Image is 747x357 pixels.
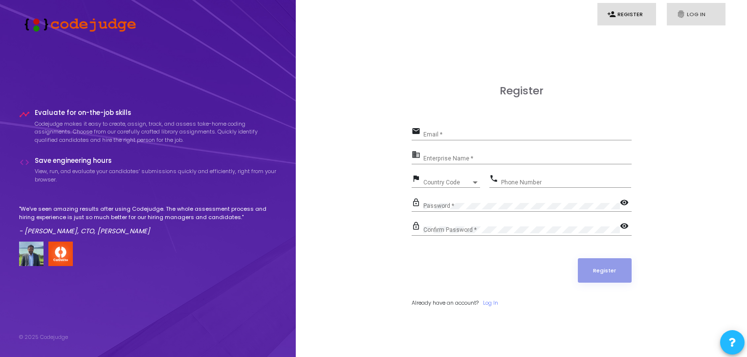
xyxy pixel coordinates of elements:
a: person_addRegister [597,3,656,26]
span: Country Code [423,179,471,185]
button: Register [578,258,632,283]
h3: Register [412,85,632,97]
mat-icon: flag [412,174,423,185]
a: fingerprintLog In [667,3,725,26]
mat-icon: business [412,150,423,161]
mat-icon: email [412,126,423,138]
mat-icon: phone [489,174,501,185]
mat-icon: visibility [620,198,632,209]
div: © 2025 Codejudge [19,333,68,341]
p: Codejudge makes it easy to create, assign, track, and assess take-home coding assignments. Choose... [35,120,277,144]
p: "We've seen amazing results after using Codejudge. The whole assessment process and hiring experi... [19,205,277,221]
mat-icon: visibility [620,221,632,233]
input: Email [423,131,632,138]
input: Enterprise Name [423,155,632,162]
i: timeline [19,109,30,120]
mat-icon: lock_outline [412,221,423,233]
i: person_add [607,10,616,19]
i: code [19,157,30,168]
input: Phone Number [501,179,631,186]
span: Already have an account? [412,299,479,307]
a: Log In [483,299,498,307]
p: View, run, and evaluate your candidates’ submissions quickly and efficiently, right from your bro... [35,167,277,183]
i: fingerprint [677,10,685,19]
em: - [PERSON_NAME], CTO, [PERSON_NAME] [19,226,150,236]
img: user image [19,242,44,266]
h4: Save engineering hours [35,157,277,165]
img: company-logo [48,242,73,266]
mat-icon: lock_outline [412,198,423,209]
h4: Evaluate for on-the-job skills [35,109,277,117]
